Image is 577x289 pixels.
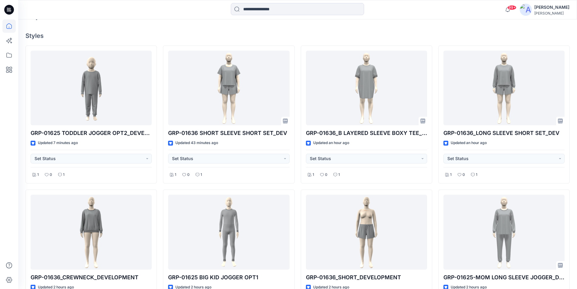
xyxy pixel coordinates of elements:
[63,172,65,178] p: 1
[187,172,190,178] p: 0
[168,273,289,282] p: GRP-01625 BIG KID JOGGER OPT1
[534,4,569,11] div: [PERSON_NAME]
[31,129,152,137] p: GRP-01625 TODDLER JOGGER OPT2_DEVELOPMENT
[534,11,569,15] div: [PERSON_NAME]
[306,273,427,282] p: GRP-01636_SHORT_DEVELOPMENT
[507,5,516,10] span: 99+
[520,4,532,16] img: avatar
[168,195,289,270] a: GRP-01625 BIG KID JOGGER OPT1
[443,273,565,282] p: GRP-01625-MOM LONG SLEEVE JOGGER_DEV_REV2
[37,172,39,178] p: 1
[31,273,152,282] p: GRP-01636_CREWNECK_DEVELOPMENT
[443,129,565,137] p: GRP-01636_LONG SLEEVE SHORT SET_DEV
[306,51,427,126] a: GRP-01636_B LAYERED SLEEVE BOXY TEE_DEV
[313,140,349,146] p: Updated an hour ago
[306,195,427,270] a: GRP-01636_SHORT_DEVELOPMENT
[443,195,565,270] a: GRP-01625-MOM LONG SLEEVE JOGGER_DEV_REV2
[476,172,477,178] p: 1
[38,140,78,146] p: Updated 7 minutes ago
[201,172,202,178] p: 1
[25,10,56,20] h2: Explore
[451,140,487,146] p: Updated an hour ago
[443,51,565,126] a: GRP-01636_LONG SLEEVE SHORT SET_DEV
[306,129,427,137] p: GRP-01636_B LAYERED SLEEVE BOXY TEE_DEV
[450,172,452,178] p: 1
[175,140,218,146] p: Updated 43 minutes ago
[325,172,327,178] p: 0
[313,172,314,178] p: 1
[168,51,289,126] a: GRP-01636 SHORT SLEEVE SHORT SET_DEV
[31,195,152,270] a: GRP-01636_CREWNECK_DEVELOPMENT
[25,32,570,39] h4: Styles
[31,51,152,126] a: GRP-01625 TODDLER JOGGER OPT2_DEVELOPMENT
[338,172,340,178] p: 1
[168,129,289,137] p: GRP-01636 SHORT SLEEVE SHORT SET_DEV
[463,172,465,178] p: 0
[175,172,176,178] p: 1
[50,172,52,178] p: 0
